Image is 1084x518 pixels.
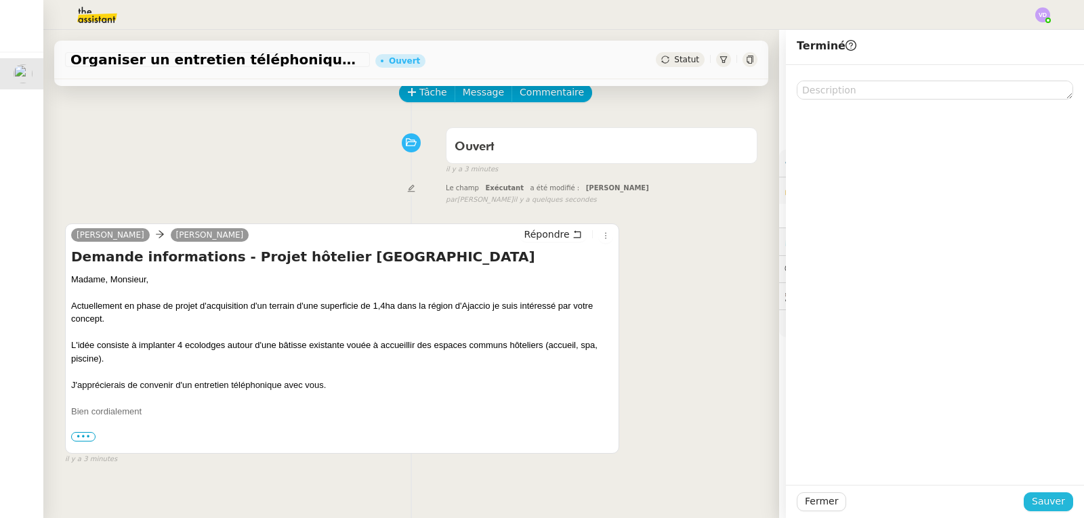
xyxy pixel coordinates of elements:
[530,184,580,192] span: a été modifié :
[455,83,512,102] button: Message
[71,432,96,441] span: •••
[71,273,613,286] div: Madame, Monsieur,
[389,57,420,65] div: Ouvert
[785,236,878,246] span: ⏲️
[785,290,930,301] span: 🕵️
[65,454,117,465] span: il y a 3 minutes
[70,53,364,66] span: Organiser un entretien téléphonique pour projet hôtelier
[779,283,1084,309] div: 🕵️Autres demandes en cours
[1035,7,1050,22] img: svg
[797,39,856,52] span: Terminé
[446,164,498,175] span: il y a 3 minutes
[171,229,249,241] a: [PERSON_NAME]
[71,379,613,392] div: J'apprécierais de convenir d'un entretien téléphonique avec vous.
[520,85,584,100] span: Commentaire
[485,184,524,192] span: Exécutant
[446,184,479,192] span: Le champ
[399,83,455,102] button: Tâche
[71,229,150,241] a: [PERSON_NAME]
[779,150,1084,176] div: ⚙️Procédures
[779,256,1084,282] div: 💬Commentaires
[785,263,871,274] span: 💬
[785,155,855,171] span: ⚙️
[520,227,587,242] button: Répondre
[71,405,613,418] div: Bien cordialement
[805,494,838,509] span: Fermer
[446,194,597,206] small: [PERSON_NAME]
[71,339,613,365] div: L'idée consiste à implanter 4 ecolodges autour d'une bâtisse existante vouée à accueillir des esp...
[71,433,77,443] span: --
[446,194,457,206] span: par
[785,183,873,198] span: 🔐
[455,141,495,153] span: Ouvert
[512,83,592,102] button: Commentaire
[674,55,699,64] span: Statut
[586,184,649,192] span: [PERSON_NAME]
[514,194,597,206] span: il y a quelques secondes
[1024,492,1073,511] button: Sauver
[779,228,1084,255] div: ⏲️Tâches 0:00
[419,85,447,100] span: Tâche
[797,492,846,511] button: Fermer
[779,310,1084,337] div: 🧴Autres
[71,247,613,266] h4: Demande informations - Projet hôtelier [GEOGRAPHIC_DATA]
[71,299,613,326] div: Actuellement en phase de projet d'acquisition d'un terrain d'une superficie de 1,4ha dans la régi...
[463,85,504,100] span: Message
[785,318,827,328] span: 🧴
[1032,494,1065,509] span: Sauver
[524,228,570,241] span: Répondre
[779,177,1084,204] div: 🔐Données client
[14,64,33,83] img: users%2FnSvcPnZyQ0RA1JfSOxSfyelNlJs1%2Favatar%2Fp1050537-640x427.jpg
